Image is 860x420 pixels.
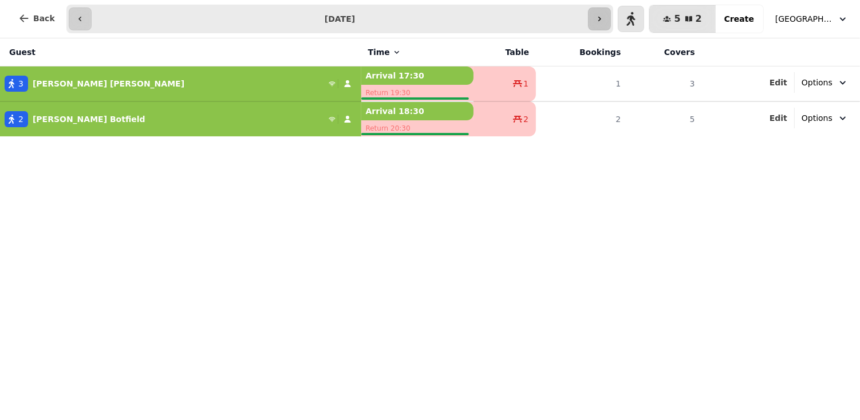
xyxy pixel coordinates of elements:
td: 2 [536,101,628,136]
th: Bookings [536,38,628,66]
span: 2 [18,113,23,125]
span: 3 [18,78,23,89]
button: Options [795,72,855,93]
button: Back [9,5,64,32]
button: Options [795,108,855,128]
button: Time [368,46,401,58]
th: Table [474,38,536,66]
span: Back [33,14,55,22]
td: 3 [628,66,701,102]
span: 1 [523,78,528,89]
button: Edit [770,112,787,124]
button: Create [715,5,763,33]
p: [PERSON_NAME] Botfield [33,113,145,125]
span: Options [802,77,833,88]
span: Create [724,15,754,23]
th: Covers [628,38,701,66]
span: Edit [770,78,787,87]
span: 5 [674,14,680,23]
p: Return 19:30 [361,85,474,101]
td: 5 [628,101,701,136]
button: [GEOGRAPHIC_DATA] [768,9,855,29]
button: Edit [770,77,787,88]
span: Edit [770,114,787,122]
button: 52 [649,5,715,33]
span: Options [802,112,833,124]
td: 1 [536,66,628,102]
p: [PERSON_NAME] [PERSON_NAME] [33,78,184,89]
p: Arrival 17:30 [361,66,474,85]
span: Time [368,46,390,58]
p: Arrival 18:30 [361,102,474,120]
span: 2 [696,14,702,23]
p: Return 20:30 [361,120,474,136]
span: [GEOGRAPHIC_DATA] [775,13,833,25]
span: 2 [523,113,528,125]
